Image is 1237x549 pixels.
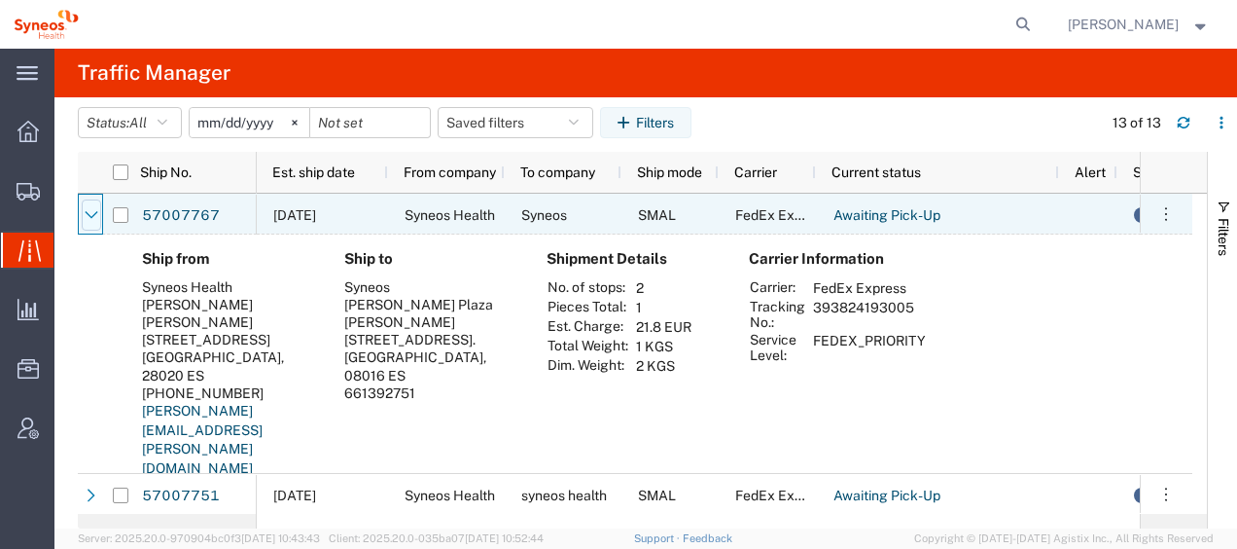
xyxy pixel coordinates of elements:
[734,165,777,180] span: Carrier
[344,384,515,402] div: 661392751
[521,207,567,223] span: Syneos
[914,531,1214,547] span: Copyright © [DATE]-[DATE] Agistix Inc., All Rights Reserved
[547,250,718,268] h4: Shipment Details
[547,337,629,356] th: Total Weight:
[520,165,595,180] span: To company
[190,108,309,137] input: Not set
[142,313,313,348] div: [PERSON_NAME][STREET_ADDRESS]
[735,488,829,503] span: FedEx Express
[1067,13,1211,36] button: [PERSON_NAME]
[629,337,698,356] td: 1 KGS
[638,207,676,223] span: SMAL
[638,488,676,503] span: SMAL
[749,298,806,331] th: Tracking No.:
[1113,113,1161,133] div: 13 of 13
[140,165,192,180] span: Ship No.
[1068,14,1179,35] span: Igor Lopez Campayo
[749,250,904,268] h4: Carrier Information
[832,481,941,512] a: Awaiting Pick-Up
[142,403,263,476] a: [PERSON_NAME][EMAIL_ADDRESS][PERSON_NAME][DOMAIN_NAME]
[547,317,629,337] th: Est. Charge:
[273,488,316,503] span: 10/02/2025
[78,532,320,544] span: Server: 2025.20.0-970904bc0f3
[465,532,544,544] span: [DATE] 10:52:44
[1216,218,1231,256] span: Filters
[806,331,933,364] td: FEDEX_PRIORITY
[142,384,313,402] div: [PHONE_NUMBER]
[14,10,79,39] img: logo
[405,207,495,223] span: Syneos Health
[329,532,544,544] span: Client: 2025.20.0-035ba07
[1075,165,1106,180] span: Alert
[637,165,702,180] span: Ship mode
[142,348,313,384] div: [GEOGRAPHIC_DATA], 28020 ES
[272,165,355,180] span: Est. ship date
[547,298,629,317] th: Pieces Total:
[344,278,515,296] div: Syneos
[344,250,515,268] h4: Ship to
[749,331,806,364] th: Service Level:
[831,165,921,180] span: Current status
[600,107,691,138] button: Filters
[344,331,515,348] div: [STREET_ADDRESS].
[344,348,515,384] div: [GEOGRAPHIC_DATA], 08016 ES
[806,278,933,298] td: FedEx Express
[438,107,593,138] button: Saved filters
[129,115,147,130] span: All
[142,296,313,313] div: [PERSON_NAME]
[1133,165,1174,180] span: Status
[683,532,732,544] a: Feedback
[310,108,430,137] input: Not set
[547,278,629,298] th: No. of stops:
[142,278,313,296] div: Syneos Health
[547,356,629,376] th: Dim. Weight:
[629,317,698,337] td: 21.8 EUR
[404,165,496,180] span: From company
[629,356,698,376] td: 2 KGS
[634,532,683,544] a: Support
[141,481,221,512] a: 57007751
[749,278,806,298] th: Carrier:
[735,207,829,223] span: FedEx Express
[78,107,182,138] button: Status:All
[405,488,495,503] span: Syneos Health
[521,488,607,503] span: syneos health
[832,201,941,232] a: Awaiting Pick-Up
[344,296,515,331] div: [PERSON_NAME] Plaza [PERSON_NAME]
[629,278,698,298] td: 2
[806,298,933,331] td: 393824193005
[142,250,313,268] h4: Ship from
[141,201,221,232] a: 57007767
[241,532,320,544] span: [DATE] 10:43:43
[629,298,698,317] td: 1
[78,49,230,97] h4: Traffic Manager
[273,207,316,223] span: 10/03/2025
